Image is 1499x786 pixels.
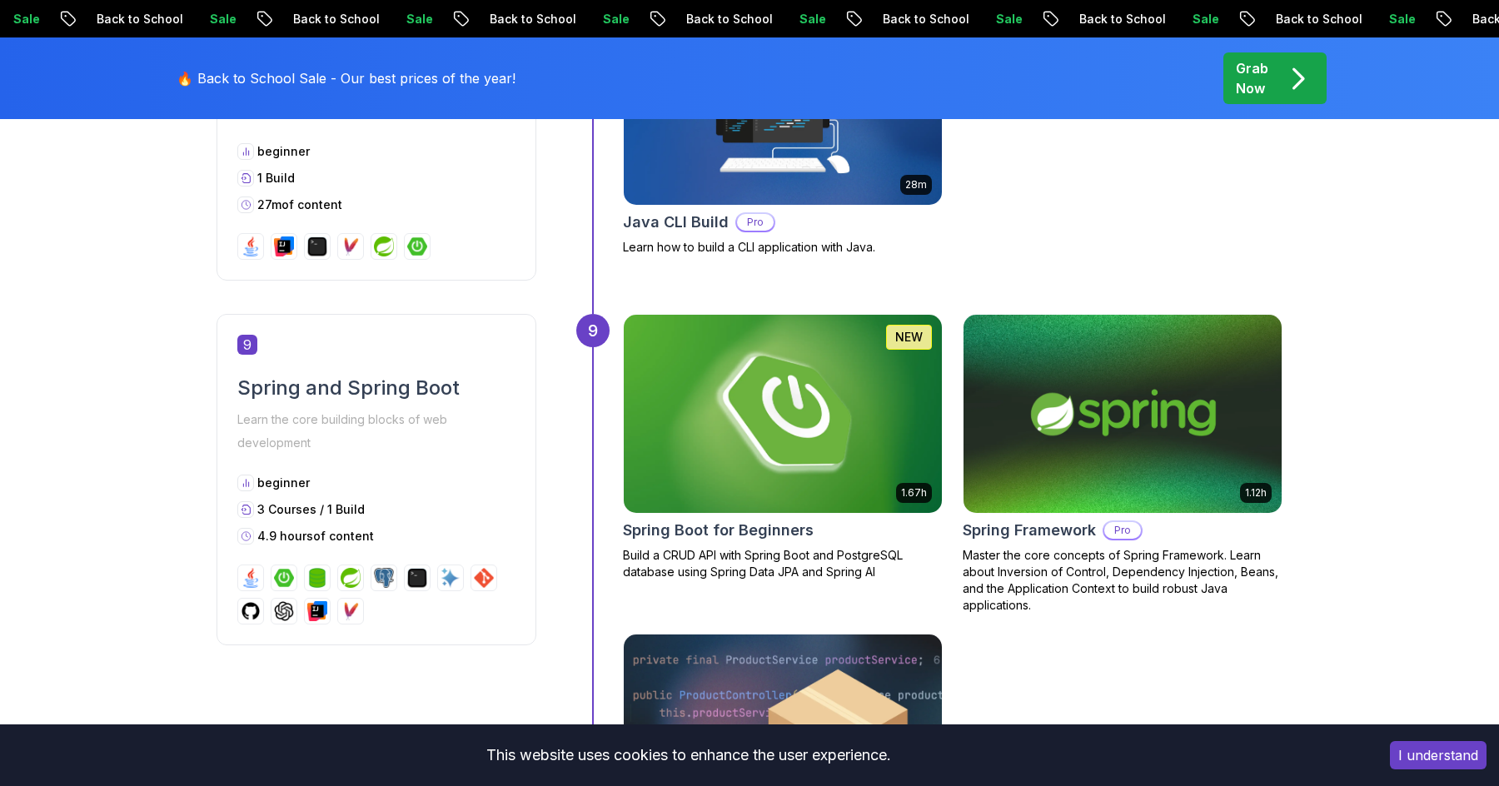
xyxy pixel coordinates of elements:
[407,236,427,256] img: spring-boot logo
[63,11,117,27] p: Sale
[237,408,515,455] p: Learn the core building blocks of web development
[540,11,653,27] p: Back to School
[341,601,361,621] img: maven logo
[1104,522,1141,539] p: Pro
[736,11,849,27] p: Back to School
[237,375,515,401] h2: Spring and Spring Boot
[12,737,1365,774] div: This website uses cookies to enhance the user experience.
[1236,58,1268,98] p: Grab Now
[905,178,927,192] p: 28m
[343,11,456,27] p: Back to School
[257,475,310,491] p: beginner
[307,568,327,588] img: spring-data-jpa logo
[1243,11,1296,27] p: Sale
[737,214,774,231] p: Pro
[623,314,943,580] a: Spring Boot for Beginners card1.67hNEWSpring Boot for BeginnersBuild a CRUD API with Spring Boot ...
[407,568,427,588] img: terminal logo
[623,6,943,256] a: Java CLI Build card28mJava CLI BuildProLearn how to build a CLI application with Java.
[963,314,1282,614] a: Spring Framework card1.12hSpring FrameworkProMaster the core concepts of Spring Framework. Learn ...
[623,239,943,256] p: Learn how to build a CLI application with Java.
[576,314,610,347] div: 9
[615,310,949,518] img: Spring Boot for Beginners card
[1129,11,1243,27] p: Back to School
[257,143,310,160] p: beginner
[849,11,903,27] p: Sale
[474,568,494,588] img: git logo
[260,11,313,27] p: Sale
[441,568,461,588] img: ai logo
[274,236,294,256] img: intellij logo
[623,519,814,542] h2: Spring Boot for Beginners
[456,11,510,27] p: Sale
[963,519,1096,542] h2: Spring Framework
[341,568,361,588] img: spring logo
[1439,11,1492,27] p: Sale
[374,236,394,256] img: spring logo
[257,528,374,545] p: 4.9 hours of content
[374,568,394,588] img: postgres logo
[341,236,361,256] img: maven logo
[241,601,261,621] img: github logo
[307,601,327,621] img: intellij logo
[653,11,706,27] p: Sale
[257,196,342,213] p: 27m of content
[933,11,1046,27] p: Back to School
[1245,486,1267,500] p: 1.12h
[1326,11,1439,27] p: Back to School
[274,601,294,621] img: chatgpt logo
[1390,741,1487,769] button: Accept cookies
[241,236,261,256] img: java logo
[895,329,923,346] p: NEW
[257,171,295,185] span: 1 Build
[320,502,365,516] span: / 1 Build
[274,568,294,588] img: spring-boot logo
[177,68,515,88] p: 🔥 Back to School Sale - Our best prices of the year!
[237,335,257,355] span: 9
[147,11,260,27] p: Back to School
[1046,11,1099,27] p: Sale
[307,236,327,256] img: terminal logo
[901,486,927,500] p: 1.67h
[257,502,316,516] span: 3 Courses
[623,211,729,234] h2: Java CLI Build
[964,315,1282,513] img: Spring Framework card
[963,547,1282,614] p: Master the core concepts of Spring Framework. Learn about Inversion of Control, Dependency Inject...
[241,568,261,588] img: java logo
[623,547,943,580] p: Build a CRUD API with Spring Boot and PostgreSQL database using Spring Data JPA and Spring AI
